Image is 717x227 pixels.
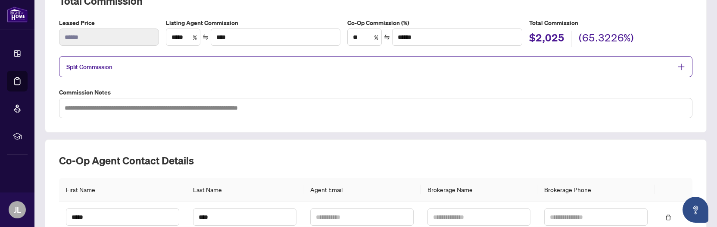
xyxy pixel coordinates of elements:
[14,204,21,216] span: JL
[59,178,186,202] th: First Name
[421,178,538,202] th: Brokerage Name
[59,88,692,97] label: Commission Notes
[579,31,634,47] h2: (65.3226%)
[347,18,522,28] label: Co-Op Commission (%)
[59,18,159,28] label: Leased Price
[677,63,685,71] span: plus
[59,154,692,167] h2: Co-op Agent Contact Details
[166,18,340,28] label: Listing Agent Commission
[537,178,655,202] th: Brokerage Phone
[529,18,692,28] h5: Total Commission
[683,197,708,223] button: Open asap
[203,34,209,40] span: swap
[59,56,692,77] div: Split Commission
[66,63,112,71] span: Split Commission
[186,178,303,202] th: Last Name
[529,31,564,47] h2: $2,025
[303,178,421,202] th: Agent Email
[384,34,390,40] span: swap
[665,214,671,221] span: delete
[7,6,28,22] img: logo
